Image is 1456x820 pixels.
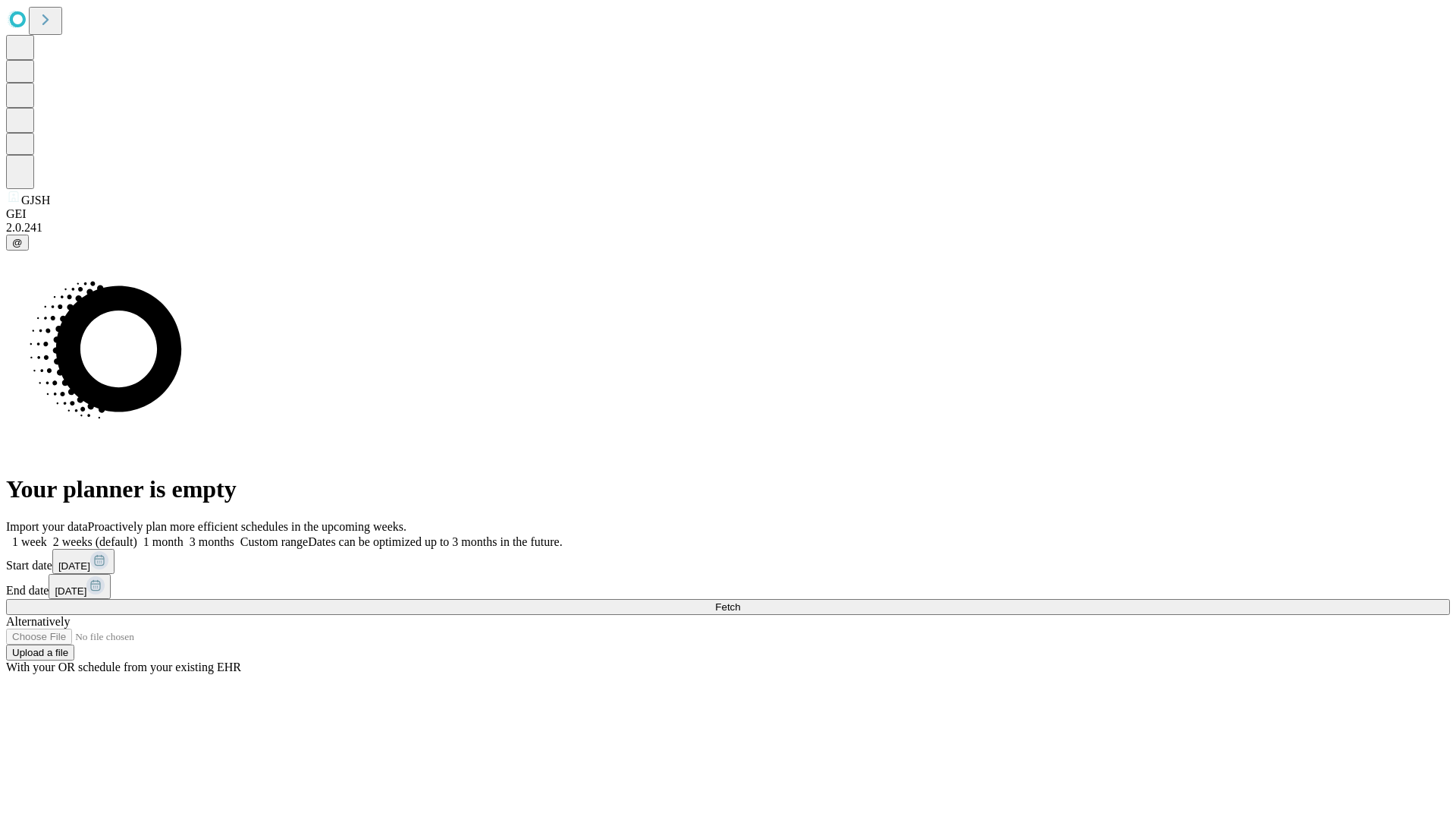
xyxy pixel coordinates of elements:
span: Dates can be optimized up to 3 months in the future. [308,535,562,548]
span: [DATE] [55,585,86,597]
div: End date [6,574,1450,599]
span: 1 month [143,535,184,548]
button: Fetch [6,599,1450,615]
h1: Your planner is empty [6,475,1450,503]
span: [DATE] [58,560,90,572]
button: @ [6,235,29,251]
span: Alternatively [6,615,70,628]
span: @ [12,237,23,248]
div: Start date [6,549,1450,574]
span: Custom range [240,535,308,548]
button: [DATE] [49,574,111,599]
span: 1 week [12,535,47,548]
span: Proactively plan more efficient schedules in the upcoming weeks. [88,520,406,533]
span: GJSH [21,194,50,207]
span: 3 months [190,535,234,548]
div: 2.0.241 [6,221,1450,235]
span: Import your data [6,520,88,533]
span: With your OR schedule from your existing EHR [6,661,241,673]
button: Upload a file [6,645,74,661]
span: Fetch [715,601,740,613]
button: [DATE] [52,549,115,574]
div: GEI [6,207,1450,221]
span: 2 weeks (default) [53,535,137,548]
